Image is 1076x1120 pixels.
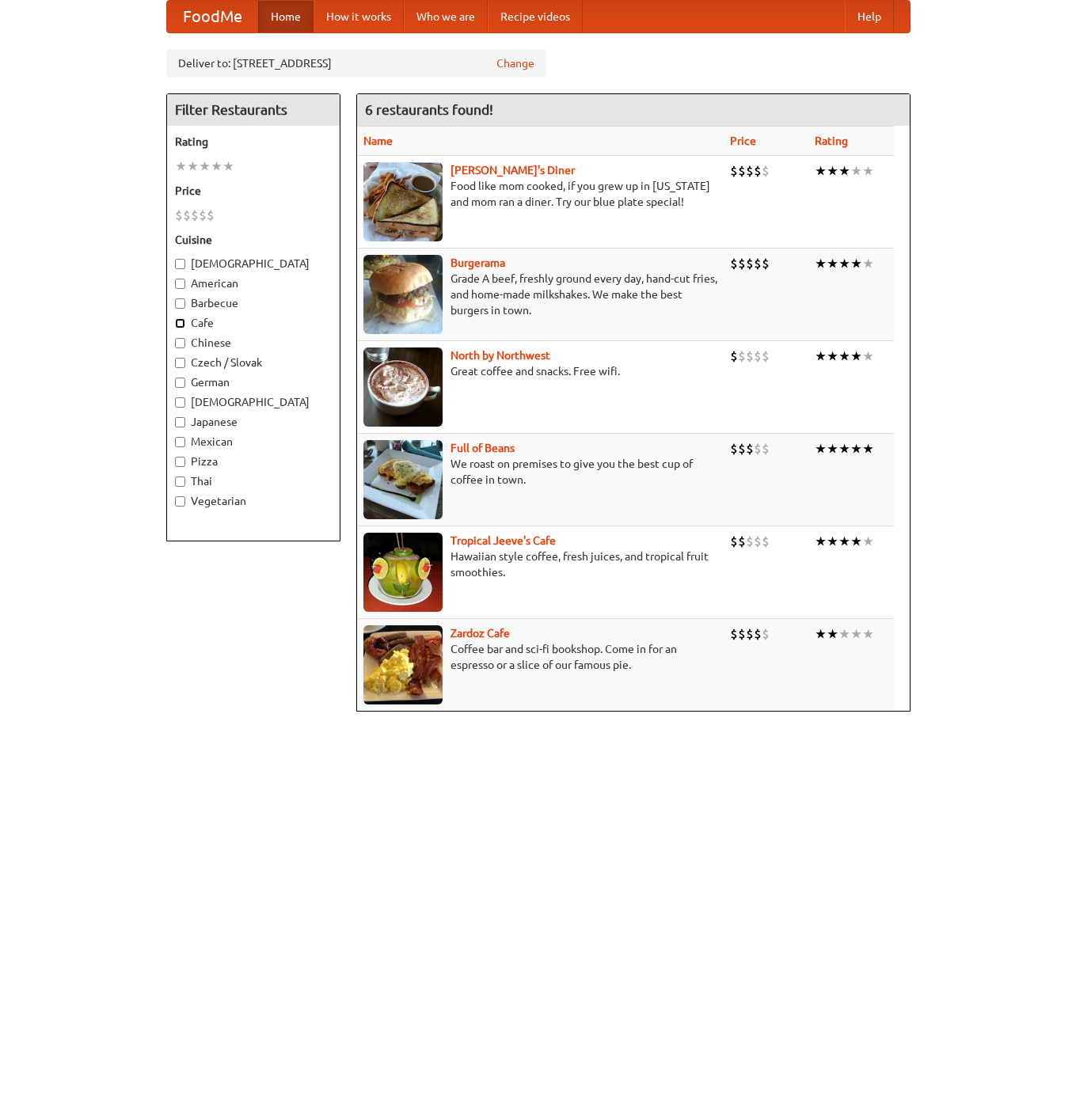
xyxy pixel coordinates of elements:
[815,255,827,272] li: ★
[175,315,332,331] label: Cafe
[175,394,332,410] label: [DEMOGRAPHIC_DATA]
[451,442,515,454] a: Full of Beans
[730,347,738,365] li: $
[850,533,862,550] li: ★
[175,496,185,507] input: Vegetarian
[187,158,199,175] li: ★
[451,256,505,269] a: Burgerama
[451,164,575,177] a: [PERSON_NAME]'s Diner
[838,255,850,272] li: ★
[754,440,762,457] li: $
[754,347,762,365] li: $
[175,358,185,368] input: Czech / Slovak
[815,347,827,365] li: ★
[175,374,332,390] label: German
[730,533,738,550] li: $
[754,255,762,272] li: $
[175,335,332,351] label: Chinese
[167,94,340,126] h4: Filter Restaurants
[762,440,770,457] li: $
[862,255,874,272] li: ★
[211,158,222,175] li: ★
[451,627,510,640] a: Zardoz Cafe
[862,440,874,457] li: ★
[363,440,443,519] img: beans.jpg
[175,259,185,269] input: [DEMOGRAPHIC_DATA]
[730,162,738,180] li: $
[175,476,185,487] input: Thai
[363,347,443,427] img: north.jpg
[754,533,762,550] li: $
[175,134,332,150] h5: Rating
[827,347,838,365] li: ★
[862,533,874,550] li: ★
[838,533,850,550] li: ★
[175,279,185,289] input: American
[175,457,185,467] input: Pizza
[838,162,850,180] li: ★
[762,625,770,643] li: $
[404,1,488,32] a: Who we are
[746,625,754,643] li: $
[850,162,862,180] li: ★
[183,207,191,224] li: $
[827,255,838,272] li: ★
[199,207,207,224] li: $
[862,625,874,643] li: ★
[862,347,874,365] li: ★
[199,158,211,175] li: ★
[207,207,215,224] li: $
[815,625,827,643] li: ★
[451,534,556,547] a: Tropical Jeeve's Cafe
[488,1,583,32] a: Recipe videos
[175,298,185,309] input: Barbecue
[175,378,185,388] input: German
[363,641,717,673] p: Coffee bar and sci-fi bookshop. Come in for an espresso or a slice of our famous pie.
[754,625,762,643] li: $
[363,162,443,241] img: sallys.jpg
[862,162,874,180] li: ★
[827,625,838,643] li: ★
[815,533,827,550] li: ★
[746,255,754,272] li: $
[175,295,332,311] label: Barbecue
[762,347,770,365] li: $
[365,102,493,117] ng-pluralize: 6 restaurants found!
[730,255,738,272] li: $
[746,440,754,457] li: $
[738,162,746,180] li: $
[738,347,746,365] li: $
[754,162,762,180] li: $
[175,256,332,271] label: [DEMOGRAPHIC_DATA]
[222,158,234,175] li: ★
[258,1,314,32] a: Home
[175,454,332,469] label: Pizza
[838,347,850,365] li: ★
[762,533,770,550] li: $
[738,255,746,272] li: $
[175,275,332,291] label: American
[738,440,746,457] li: $
[746,347,754,365] li: $
[746,162,754,180] li: $
[363,178,717,210] p: Food like mom cooked, if you grew up in [US_STATE] and mom ran a diner. Try our blue plate special!
[738,533,746,550] li: $
[363,625,443,704] img: zardoz.jpg
[827,533,838,550] li: ★
[762,162,770,180] li: $
[175,437,185,447] input: Mexican
[730,625,738,643] li: $
[496,55,534,71] a: Change
[762,255,770,272] li: $
[175,355,332,370] label: Czech / Slovak
[827,440,838,457] li: ★
[451,349,550,362] a: North by Northwest
[730,135,756,147] a: Price
[175,417,185,427] input: Japanese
